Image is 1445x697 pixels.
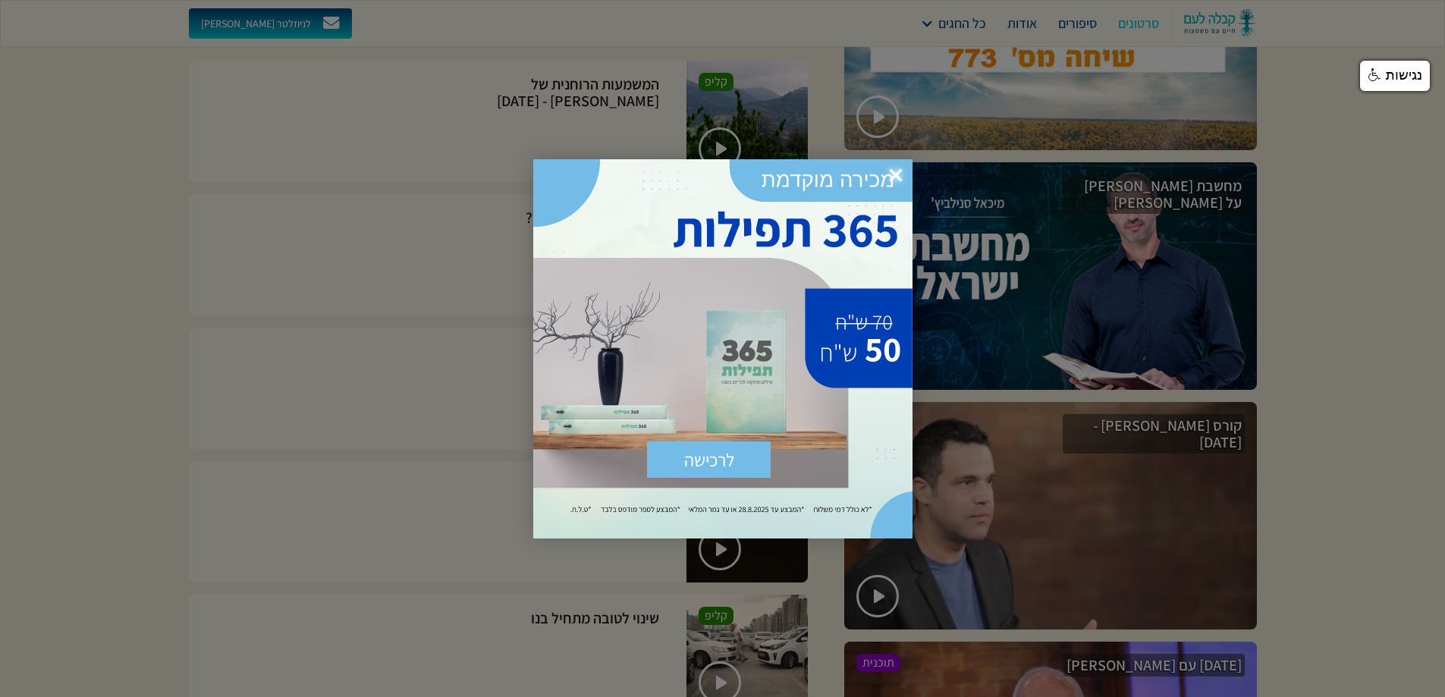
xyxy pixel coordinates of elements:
div: סגור פופאפ [879,159,913,193]
span: נגישות [1386,68,1422,83]
a: נגישות [1360,61,1430,91]
span: × [879,159,913,193]
div: שלח [647,441,771,478]
img: נגישות [1368,68,1382,82]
